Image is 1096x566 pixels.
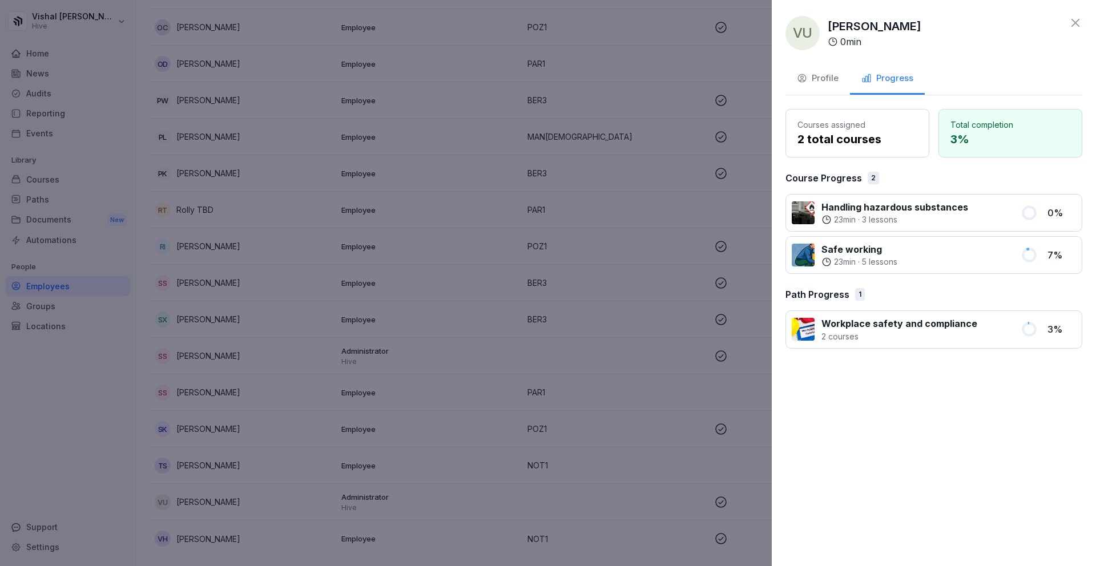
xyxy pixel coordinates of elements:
[855,288,865,301] div: 1
[850,64,925,95] button: Progress
[821,330,977,342] p: 2 courses
[840,35,861,48] p: 0 min
[1047,206,1076,220] p: 0 %
[821,242,897,256] p: Safe working
[821,256,897,268] div: ·
[862,256,897,268] p: 5 lessons
[950,131,1070,148] p: 3 %
[785,171,862,185] p: Course Progress
[797,131,917,148] p: 2 total courses
[828,18,921,35] p: [PERSON_NAME]
[797,119,917,131] p: Courses assigned
[785,16,820,50] div: VU
[821,214,968,225] div: ·
[950,119,1070,131] p: Total completion
[821,200,968,214] p: Handling hazardous substances
[868,172,879,184] div: 2
[834,214,856,225] p: 23 min
[1047,322,1076,336] p: 3 %
[834,256,856,268] p: 23 min
[821,317,977,330] p: Workplace safety and compliance
[797,72,839,85] div: Profile
[861,72,913,85] div: Progress
[1047,248,1076,262] p: 7 %
[862,214,897,225] p: 3 lessons
[785,288,849,301] p: Path Progress
[785,64,850,95] button: Profile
